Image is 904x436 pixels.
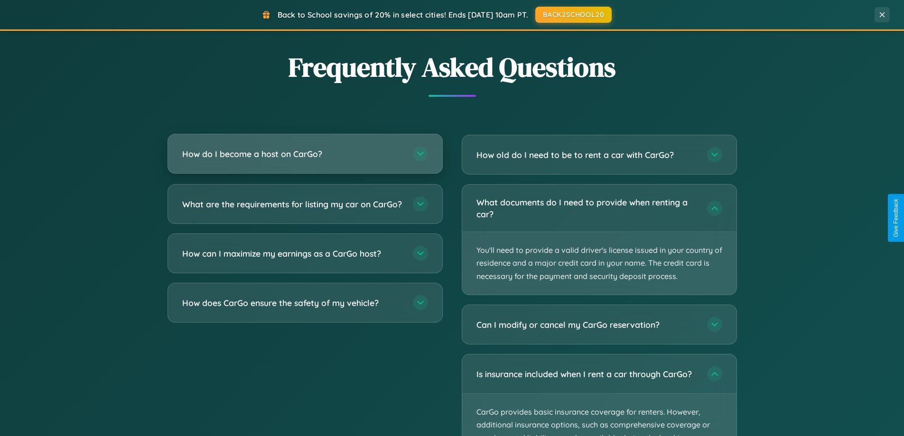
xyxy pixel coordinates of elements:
button: BACK2SCHOOL20 [535,7,612,23]
h3: What are the requirements for listing my car on CarGo? [182,198,403,210]
span: Back to School savings of 20% in select cities! Ends [DATE] 10am PT. [278,10,528,19]
p: You'll need to provide a valid driver's license issued in your country of residence and a major c... [462,232,736,295]
div: Give Feedback [893,199,899,237]
h3: How can I maximize my earnings as a CarGo host? [182,248,403,260]
h3: How does CarGo ensure the safety of my vehicle? [182,297,403,309]
h3: What documents do I need to provide when renting a car? [476,196,698,220]
h3: Can I modify or cancel my CarGo reservation? [476,319,698,331]
h3: Is insurance included when I rent a car through CarGo? [476,368,698,380]
h3: How do I become a host on CarGo? [182,148,403,160]
h2: Frequently Asked Questions [168,49,737,85]
h3: How old do I need to be to rent a car with CarGo? [476,149,698,161]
